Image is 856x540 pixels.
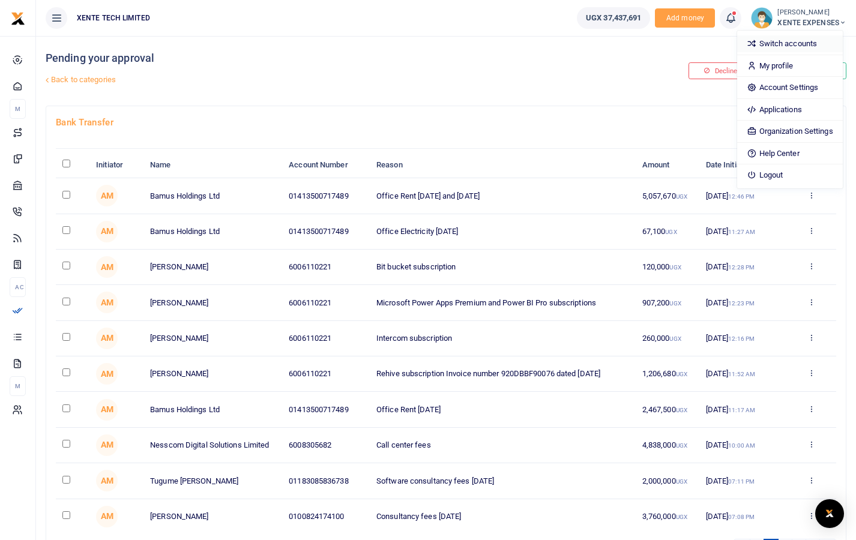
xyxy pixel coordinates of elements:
small: 10:00 AM [728,442,755,449]
td: 67,100 [636,214,699,250]
small: 11:52 AM [728,371,755,377]
td: 4,838,000 [636,428,699,463]
td: 6006110221 [282,356,370,392]
td: [PERSON_NAME] [143,321,282,356]
td: [PERSON_NAME] [143,250,282,285]
td: Software consultancy fees [DATE] [370,463,636,499]
span: Agatha Mutumba [96,328,118,349]
th: Name: activate to sort column ascending [143,152,282,178]
td: [DATE] [699,321,787,356]
span: Agatha Mutumba [96,434,118,456]
td: Office Rent [DATE] and [DATE] [370,178,636,214]
td: [DATE] [699,178,787,214]
td: Tugume [PERSON_NAME] [143,463,282,499]
span: Add money [655,8,715,28]
small: 07:11 PM [728,478,755,485]
li: Toup your wallet [655,8,715,28]
a: Logout [737,167,842,184]
span: Agatha Mutumba [96,221,118,242]
td: Nesscom Digital Solutions Limited [143,428,282,463]
small: UGX [676,407,687,413]
span: UGX 37,437,691 [586,12,641,24]
a: Applications [737,101,842,118]
small: 12:16 PM [728,335,755,342]
li: Ac [10,277,26,297]
td: [DATE] [699,499,787,534]
td: Bit bucket subscription [370,250,636,285]
li: M [10,99,26,119]
a: Switch accounts [737,35,842,52]
span: Agatha Mutumba [96,506,118,527]
td: Bamus Holdings Ltd [143,214,282,250]
td: 01413500717489 [282,178,370,214]
td: [PERSON_NAME] [143,285,282,320]
small: UGX [676,371,687,377]
a: Back to categories [43,70,576,90]
span: XENTE EXPENSES [777,17,846,28]
td: 0100824174100 [282,499,370,534]
td: 01183085836738 [282,463,370,499]
td: 6008305682 [282,428,370,463]
button: Decline All [689,62,762,79]
td: Intercom subscription [370,321,636,356]
th: : activate to sort column descending [56,152,89,178]
td: Microsoft Power Apps Premium and Power BI Pro subscriptions [370,285,636,320]
a: profile-user [PERSON_NAME] XENTE EXPENSES [751,7,846,29]
th: Reason: activate to sort column ascending [370,152,636,178]
td: [DATE] [699,285,787,320]
a: Organization Settings [737,123,842,140]
td: 6006110221 [282,285,370,320]
span: XENTE TECH LIMITED [72,13,155,23]
td: Office Rent [DATE] [370,392,636,427]
h4: Bank Transfer [56,116,836,129]
small: UGX [669,300,681,307]
td: Bamus Holdings Ltd [143,178,282,214]
td: Bamus Holdings Ltd [143,392,282,427]
small: UGX [669,335,681,342]
span: Agatha Mutumba [96,470,118,491]
small: 12:23 PM [728,300,755,307]
td: [PERSON_NAME] [143,356,282,392]
th: Date Initiated: activate to sort column ascending [699,152,787,178]
td: 6006110221 [282,250,370,285]
td: [PERSON_NAME] [143,499,282,534]
small: 11:27 AM [728,229,755,235]
td: [DATE] [699,250,787,285]
a: Help Center [737,145,842,162]
span: Agatha Mutumba [96,256,118,278]
span: Agatha Mutumba [96,399,118,421]
span: Agatha Mutumba [96,185,118,206]
td: 2,467,500 [636,392,699,427]
td: Office Electricity [DATE] [370,214,636,250]
a: logo-small logo-large logo-large [11,13,25,22]
th: Amount: activate to sort column ascending [636,152,699,178]
small: UGX [669,264,681,271]
td: Rehive subscription Invoice number 920DBBF90076 dated [DATE] [370,356,636,392]
img: profile-user [751,7,773,29]
a: My profile [737,58,842,74]
small: 11:17 AM [728,407,755,413]
small: [PERSON_NAME] [777,8,846,18]
img: logo-small [11,11,25,26]
small: UGX [676,478,687,485]
td: 5,057,670 [636,178,699,214]
td: 01413500717489 [282,214,370,250]
th: Account Number: activate to sort column ascending [282,152,370,178]
td: [DATE] [699,392,787,427]
small: 12:46 PM [728,193,755,200]
a: Account Settings [737,79,842,96]
li: Wallet ballance [572,7,655,29]
th: Initiator: activate to sort column ascending [89,152,143,178]
small: UGX [665,229,677,235]
small: 12:28 PM [728,264,755,271]
small: UGX [676,442,687,449]
small: 07:08 PM [728,514,755,520]
td: 2,000,000 [636,463,699,499]
a: Add money [655,13,715,22]
td: 907,200 [636,285,699,320]
span: Agatha Mutumba [96,363,118,385]
td: Consultancy fees [DATE] [370,499,636,534]
td: [DATE] [699,463,787,499]
td: 01413500717489 [282,392,370,427]
td: 1,206,680 [636,356,699,392]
